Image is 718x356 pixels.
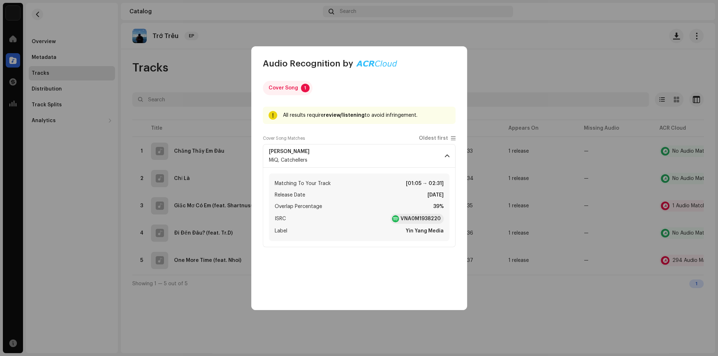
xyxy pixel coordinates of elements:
span: MiQ, Catchellers [269,158,307,163]
strong: VNA0M1938220 [401,215,441,222]
strong: 39% [433,202,444,211]
span: Label [275,227,287,235]
span: Overlap Percentage [275,202,322,211]
label: Cover Song Matches [263,135,305,141]
span: ISRC [275,214,286,223]
span: Matching To Your Track [275,179,331,188]
span: Release Date [275,191,305,199]
span: Audio Recognition by [263,58,353,69]
strong: [PERSON_NAME] [269,149,310,154]
p-accordion-content: [PERSON_NAME]MiQ, Catchellers [263,168,456,247]
div: All results require to avoid infringement. [283,111,450,120]
div: Cover Song [269,81,298,95]
strong: [01:05 → 02:31] [406,179,444,188]
strong: [DATE] [427,191,444,199]
strong: review/listening [324,113,365,118]
p-badge: 1 [301,84,310,92]
p-accordion-header: [PERSON_NAME]MiQ, Catchellers [263,144,456,168]
span: Giấu [269,149,318,154]
p-togglebutton: Oldest first [419,135,456,141]
strong: Yin Yang Media [406,227,444,235]
span: Oldest first [419,136,448,141]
